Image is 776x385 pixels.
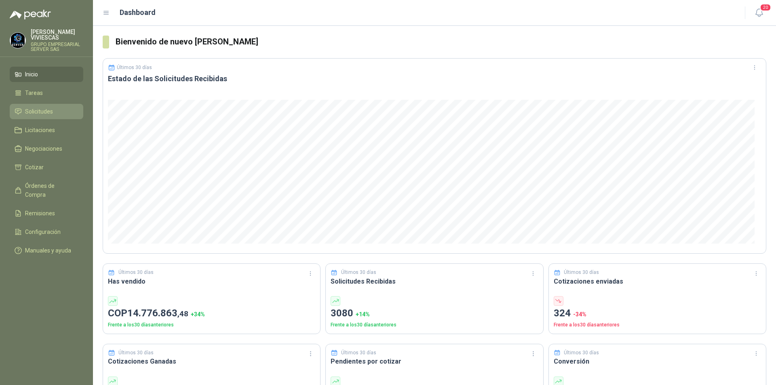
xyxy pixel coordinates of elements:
h3: Estado de las Solicitudes Recibidas [108,74,761,84]
a: Remisiones [10,206,83,221]
span: Manuales y ayuda [25,246,71,255]
span: Configuración [25,227,61,236]
span: Inicio [25,70,38,79]
span: + 14 % [356,311,370,318]
p: Últimos 30 días [341,349,376,357]
a: Licitaciones [10,122,83,138]
p: 3080 [331,306,538,321]
h3: Conversión [554,356,761,366]
span: Licitaciones [25,126,55,135]
span: Tareas [25,88,43,97]
p: Frente a los 30 días anteriores [331,321,538,329]
img: Company Logo [10,33,25,48]
a: Configuración [10,224,83,240]
span: Remisiones [25,209,55,218]
span: ,48 [177,309,188,318]
span: 20 [760,4,771,11]
a: Cotizar [10,160,83,175]
span: Órdenes de Compra [25,181,76,199]
span: Solicitudes [25,107,53,116]
p: Frente a los 30 días anteriores [554,321,761,329]
span: + 34 % [191,311,205,318]
h3: Cotizaciones enviadas [554,276,761,286]
h3: Solicitudes Recibidas [331,276,538,286]
p: COP [108,306,315,321]
a: Manuales y ayuda [10,243,83,258]
span: -34 % [573,311,586,318]
h3: Cotizaciones Ganadas [108,356,315,366]
span: Negociaciones [25,144,62,153]
a: Inicio [10,67,83,82]
span: Cotizar [25,163,44,172]
p: Últimos 30 días [341,269,376,276]
p: Últimos 30 días [117,65,152,70]
p: Frente a los 30 días anteriores [108,321,315,329]
p: Últimos 30 días [118,269,154,276]
a: Órdenes de Compra [10,178,83,202]
p: Últimos 30 días [118,349,154,357]
h3: Pendientes por cotizar [331,356,538,366]
a: Solicitudes [10,104,83,119]
span: 14.776.863 [127,307,188,319]
h1: Dashboard [120,7,156,18]
p: Últimos 30 días [564,349,599,357]
img: Logo peakr [10,10,51,19]
a: Tareas [10,85,83,101]
p: Últimos 30 días [564,269,599,276]
p: 324 [554,306,761,321]
p: GRUPO EMPRESARIAL SERVER SAS [31,42,83,52]
h3: Has vendido [108,276,315,286]
a: Negociaciones [10,141,83,156]
button: 20 [752,6,766,20]
p: [PERSON_NAME] VIVIESCAS [31,29,83,40]
h3: Bienvenido de nuevo [PERSON_NAME] [116,36,766,48]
